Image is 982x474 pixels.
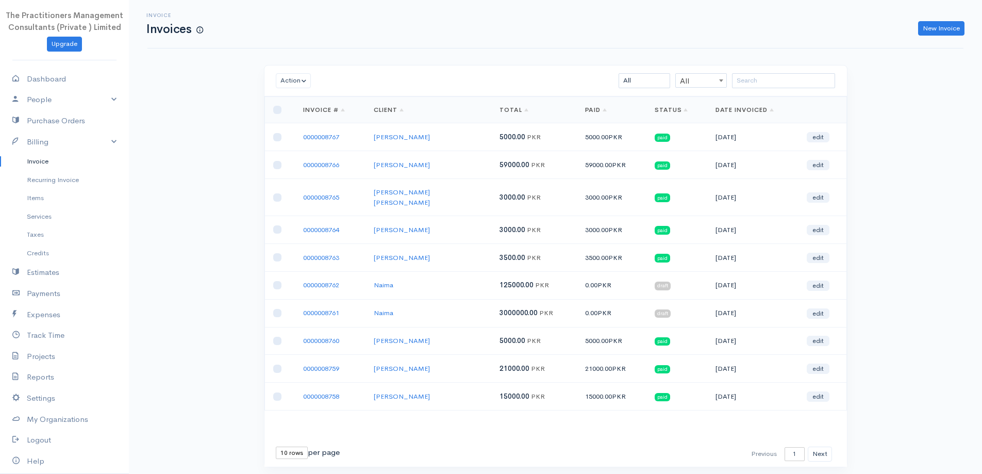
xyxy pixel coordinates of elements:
span: 5000.00 [500,336,525,345]
span: How to create your first Invoice? [196,26,203,35]
td: [DATE] [707,151,798,179]
a: [PERSON_NAME] [374,225,430,234]
span: PKR [597,308,611,317]
button: Next [808,447,832,462]
td: [DATE] [707,243,798,271]
td: 3000.00 [577,216,646,244]
span: All [676,74,726,88]
a: Date Invoiced [715,106,774,114]
span: PKR [608,193,622,202]
a: edit [807,160,829,170]
span: 125000.00 [500,281,534,289]
span: 5000.00 [500,133,525,141]
span: paid [655,134,670,142]
span: The Practitioners Management Consultants (Private ) Limited [6,10,123,32]
span: PKR [608,336,622,345]
span: 15000.00 [500,392,529,401]
a: Status [655,106,688,114]
span: 59000.00 [500,160,529,169]
a: edit [807,336,829,346]
span: 3000.00 [500,193,525,202]
input: Search [732,73,835,88]
a: edit [807,391,829,402]
td: 3500.00 [577,243,646,271]
td: [DATE] [707,179,798,216]
span: PKR [527,193,541,202]
a: 0000008758 [303,392,339,401]
a: 0000008759 [303,364,339,373]
span: paid [655,393,670,401]
span: paid [655,365,670,373]
a: [PERSON_NAME] [374,392,430,401]
span: draft [655,309,671,318]
span: PKR [527,133,541,141]
td: [DATE] [707,327,798,355]
span: PKR [527,253,541,262]
a: edit [807,281,829,291]
span: PKR [539,308,553,317]
a: 0000008761 [303,308,339,317]
td: [DATE] [707,216,798,244]
a: [PERSON_NAME] [374,133,430,141]
td: 21000.00 [577,355,646,383]
a: 0000008766 [303,160,339,169]
td: 3000.00 [577,179,646,216]
a: edit [807,132,829,142]
span: paid [655,337,670,346]
td: [DATE] [707,355,798,383]
span: PKR [612,392,626,401]
a: [PERSON_NAME] [374,253,430,262]
td: 0.00 [577,271,646,299]
span: PKR [531,392,545,401]
a: edit [807,253,829,263]
span: PKR [597,281,611,289]
a: 0000008767 [303,133,339,141]
td: 5000.00 [577,327,646,355]
a: 0000008764 [303,225,339,234]
a: [PERSON_NAME] [374,160,430,169]
a: Upgrade [47,37,82,52]
span: PKR [527,225,541,234]
span: All [675,73,727,88]
div: per page [276,447,340,459]
span: PKR [612,364,626,373]
span: paid [655,254,670,262]
td: 0.00 [577,299,646,327]
td: 5000.00 [577,123,646,151]
a: [PERSON_NAME] [374,364,430,373]
a: Total [500,106,528,114]
span: paid [655,161,670,170]
span: PKR [531,364,545,373]
a: 0000008760 [303,336,339,345]
a: Paid [585,106,607,114]
span: paid [655,226,670,234]
button: Action [276,73,311,88]
span: draft [655,282,671,290]
span: PKR [608,133,622,141]
span: PKR [608,225,622,234]
a: Client [374,106,404,114]
span: PKR [527,336,541,345]
span: 3000.00 [500,225,525,234]
span: PKR [535,281,549,289]
a: edit [807,192,829,203]
span: PKR [612,160,626,169]
h6: Invoice [146,12,203,18]
a: Naima [374,281,393,289]
td: [DATE] [707,383,798,411]
a: [PERSON_NAME] [374,336,430,345]
a: Naima [374,308,393,317]
span: 3000000.00 [500,308,538,317]
a: 0000008762 [303,281,339,289]
a: [PERSON_NAME] [PERSON_NAME] [374,188,430,207]
a: edit [807,364,829,374]
span: 3500.00 [500,253,525,262]
td: [DATE] [707,299,798,327]
span: 21000.00 [500,364,529,373]
a: New Invoice [918,21,964,36]
a: edit [807,225,829,235]
h1: Invoices [146,23,203,36]
td: [DATE] [707,271,798,299]
td: 59000.00 [577,151,646,179]
td: 15000.00 [577,383,646,411]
